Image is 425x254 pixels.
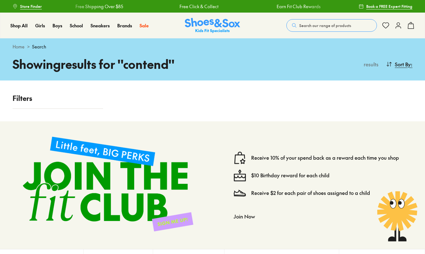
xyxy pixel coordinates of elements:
img: cake--candle-birthday-event-special-sweet-cake-bake.svg [234,169,246,182]
img: Vector_3098.svg [234,187,246,199]
img: SNS_Logo_Responsive.svg [185,18,240,33]
span: Search [32,43,46,50]
a: Shoes & Sox [185,18,240,33]
img: sign-up-footer.png [13,126,203,241]
p: results [361,60,378,68]
img: vector1.svg [234,152,246,164]
a: $10 Birthday reward for each child [251,172,329,179]
a: Free Click & Collect [179,3,218,10]
span: : [411,60,412,68]
div: > [13,43,412,50]
a: Receive $2 for each pair of shoes assigned to a child [251,190,370,196]
a: Earn Fit Club Rewards [277,3,321,10]
a: Receive 10% of your spend back as a reward each time you shop [251,154,399,161]
a: Boys [52,22,62,29]
a: Brands [117,22,132,29]
span: Store Finder [20,3,42,9]
button: Join Now [234,209,255,223]
a: Free Shipping Over $85 [75,3,123,10]
a: Sale [140,22,149,29]
h1: Showing results for " contend " [13,55,213,73]
a: Store Finder [13,1,42,12]
button: Sort By: [386,57,412,71]
a: Girls [35,22,45,29]
a: Book a FREE Expert Fitting [359,1,412,12]
a: Home [13,43,25,50]
button: Search our range of products [286,19,377,32]
a: Shop All [10,22,28,29]
span: Book a FREE Expert Fitting [366,3,412,9]
a: Sneakers [91,22,110,29]
span: Sort By [395,60,411,68]
p: Filters [13,93,103,103]
span: Search our range of products [299,23,351,28]
a: School [70,22,83,29]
